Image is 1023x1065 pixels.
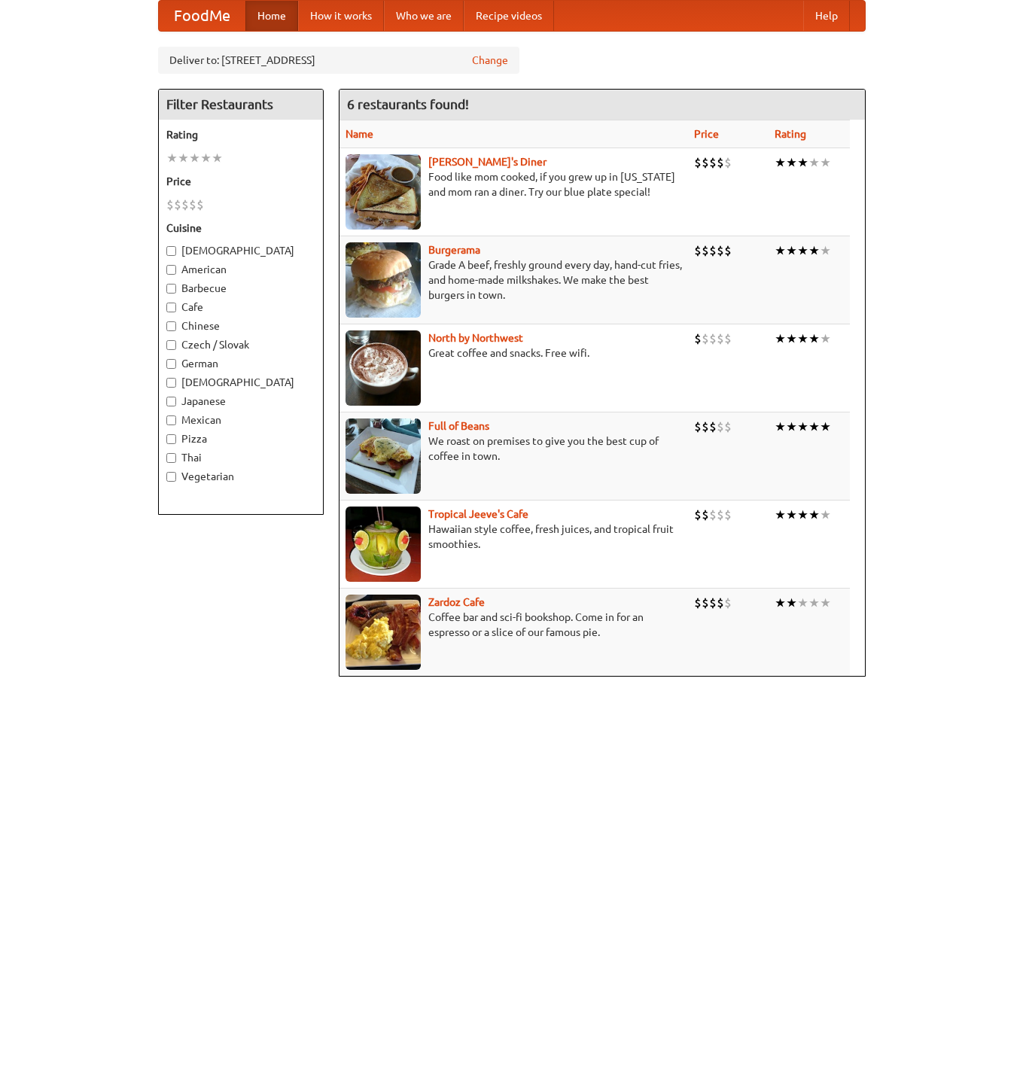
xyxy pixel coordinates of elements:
[709,595,717,611] li: $
[808,154,820,171] li: ★
[786,242,797,259] li: ★
[346,242,421,318] img: burgerama.jpg
[709,154,717,171] li: $
[717,242,724,259] li: $
[724,242,732,259] li: $
[174,196,181,213] li: $
[166,340,176,350] input: Czech / Slovak
[178,150,189,166] li: ★
[166,174,315,189] h5: Price
[166,337,315,352] label: Czech / Slovak
[786,330,797,347] li: ★
[472,53,508,68] a: Change
[709,507,717,523] li: $
[166,378,176,388] input: [DEMOGRAPHIC_DATA]
[166,415,176,425] input: Mexican
[717,507,724,523] li: $
[775,330,786,347] li: ★
[464,1,554,31] a: Recipe videos
[820,242,831,259] li: ★
[786,507,797,523] li: ★
[820,330,831,347] li: ★
[428,420,489,432] a: Full of Beans
[775,128,806,140] a: Rating
[166,321,176,331] input: Chinese
[797,154,808,171] li: ★
[200,150,212,166] li: ★
[694,154,702,171] li: $
[212,150,223,166] li: ★
[346,128,373,140] a: Name
[820,595,831,611] li: ★
[245,1,298,31] a: Home
[786,154,797,171] li: ★
[346,330,421,406] img: north.jpg
[166,472,176,482] input: Vegetarian
[166,469,315,484] label: Vegetarian
[694,242,702,259] li: $
[786,595,797,611] li: ★
[346,418,421,494] img: beans.jpg
[724,154,732,171] li: $
[166,453,176,463] input: Thai
[166,397,176,406] input: Japanese
[820,418,831,435] li: ★
[166,243,315,258] label: [DEMOGRAPHIC_DATA]
[820,507,831,523] li: ★
[808,242,820,259] li: ★
[346,154,421,230] img: sallys.jpg
[775,242,786,259] li: ★
[166,450,315,465] label: Thai
[717,418,724,435] li: $
[709,418,717,435] li: $
[724,507,732,523] li: $
[775,507,786,523] li: ★
[166,300,315,315] label: Cafe
[166,356,315,371] label: German
[166,262,315,277] label: American
[166,221,315,236] h5: Cuisine
[694,330,702,347] li: $
[694,128,719,140] a: Price
[694,507,702,523] li: $
[166,265,176,275] input: American
[797,595,808,611] li: ★
[166,284,176,294] input: Barbecue
[775,595,786,611] li: ★
[717,595,724,611] li: $
[166,303,176,312] input: Cafe
[702,242,709,259] li: $
[702,330,709,347] li: $
[346,522,682,552] p: Hawaiian style coffee, fresh juices, and tropical fruit smoothies.
[702,595,709,611] li: $
[797,330,808,347] li: ★
[189,150,200,166] li: ★
[166,318,315,333] label: Chinese
[803,1,850,31] a: Help
[298,1,384,31] a: How it works
[347,97,469,111] ng-pluralize: 6 restaurants found!
[346,595,421,670] img: zardoz.jpg
[166,394,315,409] label: Japanese
[166,359,176,369] input: German
[428,156,547,168] a: [PERSON_NAME]'s Diner
[724,418,732,435] li: $
[428,244,480,256] b: Burgerama
[702,418,709,435] li: $
[428,332,523,344] a: North by Northwest
[428,596,485,608] a: Zardoz Cafe
[724,595,732,611] li: $
[797,507,808,523] li: ★
[159,90,323,120] h4: Filter Restaurants
[166,434,176,444] input: Pizza
[166,281,315,296] label: Barbecue
[166,375,315,390] label: [DEMOGRAPHIC_DATA]
[709,242,717,259] li: $
[166,431,315,446] label: Pizza
[797,418,808,435] li: ★
[346,257,682,303] p: Grade A beef, freshly ground every day, hand-cut fries, and home-made milkshakes. We make the bes...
